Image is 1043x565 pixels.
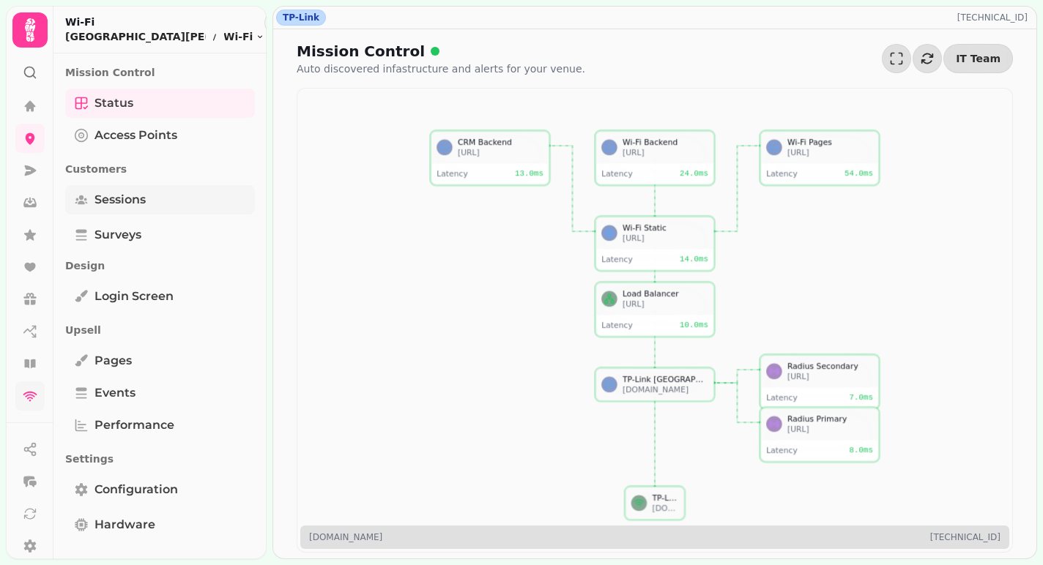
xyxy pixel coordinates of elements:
[787,136,873,146] div: Wi-Fi Pages
[652,503,678,513] div: [DOMAIN_NAME]
[65,15,264,29] h2: Wi-Fi
[65,220,255,250] a: Surveys
[787,424,873,434] div: [URL]
[65,121,255,150] a: Access Points
[760,130,879,184] button: Wi-Fi Pages[URL]Latency54.0ms
[680,168,708,179] div: 24.0 ms
[53,53,267,563] nav: Tabs
[787,413,873,423] div: Radius Primary
[626,486,685,519] button: TP-Link Systems Inc[DOMAIN_NAME]
[930,531,1001,543] p: [TECHNICAL_ID]
[595,130,714,184] button: Wi-Fi Backend[URL]Latency24.0ms
[65,378,255,408] a: Events
[845,168,873,179] div: 54.0 ms
[65,446,255,472] p: Settings
[943,44,1013,73] button: IT Team
[65,185,255,214] a: Sessions
[680,320,708,330] div: 10.0 ms
[595,367,714,400] button: TP-Link [GEOGRAPHIC_DATA][PERSON_NAME][DOMAIN_NAME]
[956,53,1001,64] span: IT Team
[94,127,177,144] span: Access Points
[297,41,425,61] span: Mission Control
[65,252,255,279] p: Design
[680,254,708,264] div: 14.0 ms
[65,317,255,343] p: Upsell
[760,407,879,461] button: Radius Primary[URL]Latency8.0ms
[94,416,174,434] span: Performance
[276,10,326,26] div: TP-Link
[94,481,178,498] span: Configuration
[595,216,714,270] button: Wi-Fi Static[URL]Latency14.0ms
[623,384,708,394] div: [DOMAIN_NAME]
[65,346,255,375] a: Pages
[297,61,585,76] p: Auto discovered infastructure and alerts for your venue.
[65,282,255,311] a: Login screen
[94,516,155,534] span: Hardware
[94,94,133,112] span: Status
[623,136,708,146] div: Wi-Fi Backend
[787,147,873,157] div: [URL]
[94,288,174,305] span: Login screen
[787,371,873,381] div: [URL]
[623,299,708,309] div: [URL]
[65,156,255,182] p: Customers
[94,226,141,244] span: Surveys
[595,282,714,336] button: Load Balancer[URL]Latency10.0ms
[623,222,708,232] div: Wi-Fi Static
[65,510,255,539] a: Hardware
[65,411,255,440] a: Performance
[760,354,879,408] button: Radius Secondary[URL]Latency7.0ms
[94,191,146,209] span: Sessions
[65,59,255,86] p: Mission Control
[515,168,543,179] div: 13.0 ms
[65,29,206,44] p: [GEOGRAPHIC_DATA][PERSON_NAME]
[223,29,264,44] button: Wi-Fi
[309,531,382,543] p: [DOMAIN_NAME]
[623,147,708,157] div: [URL]
[601,254,664,264] div: Latency
[65,89,255,118] a: Status
[766,168,829,179] div: Latency
[94,352,132,370] span: Pages
[623,233,708,243] div: [URL]
[65,475,255,504] a: Configuration
[652,492,678,502] div: TP-Link Systems Inc
[601,320,664,330] div: Latency
[458,147,543,157] div: [URL]
[766,392,829,403] div: Latency
[623,288,708,298] div: Load Balancer
[766,445,829,455] div: Latency
[787,360,873,370] div: Radius Secondary
[94,384,136,402] span: Events
[458,136,543,146] div: CRM Backend
[65,29,264,44] nav: breadcrumb
[957,12,1033,23] p: [TECHNICAL_ID]
[849,445,872,455] div: 8.0 ms
[431,130,549,184] button: CRM Backend[URL]Latency13.0ms
[623,373,708,383] div: TP-Link [GEOGRAPHIC_DATA][PERSON_NAME]
[601,168,664,179] div: Latency
[849,392,872,403] div: 7.0 ms
[437,168,500,179] div: Latency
